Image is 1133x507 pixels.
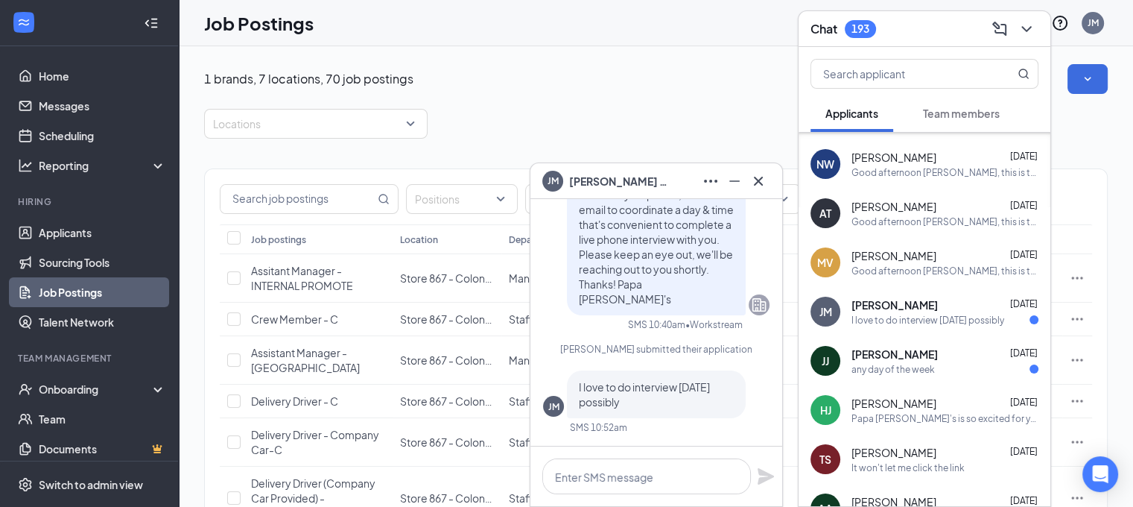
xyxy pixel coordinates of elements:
[509,271,575,285] span: Management
[851,445,936,460] span: [PERSON_NAME]
[509,435,533,449] span: Staff
[822,353,829,368] div: JJ
[18,158,33,173] svg: Analysis
[39,248,166,277] a: Sourcing Tools
[1010,495,1038,506] span: [DATE]
[39,382,153,397] div: Onboarding
[702,172,720,190] svg: Ellipses
[1010,347,1038,359] span: [DATE]
[685,318,743,331] span: • Workstream
[1070,312,1085,327] svg: Ellipses
[204,71,413,87] p: 1 brands, 7 locations, 70 job postings
[220,185,375,213] input: Search job postings
[400,353,523,367] span: Store 867 - Colonial Hgts.
[39,477,143,492] div: Switch to admin view
[39,404,166,434] a: Team
[726,172,743,190] svg: Minimize
[400,394,523,408] span: Store 867 - Colonial Hgts.
[400,435,523,449] span: Store 867 - Colonial Hgts.
[1018,20,1035,38] svg: ChevronDown
[579,380,710,409] span: I love to do interview [DATE] possibly
[509,233,561,246] div: Department
[810,21,837,37] h3: Chat
[757,467,775,485] svg: Plane
[1010,446,1038,457] span: [DATE]
[1070,271,1085,286] svg: Ellipses
[39,307,166,337] a: Talent Network
[851,396,936,411] span: [PERSON_NAME]
[251,394,338,408] span: Delivery Driver - C
[509,491,533,505] span: Staff
[39,91,166,121] a: Messages
[501,336,610,385] td: Management
[851,199,936,214] span: [PERSON_NAME]
[569,173,673,189] span: [PERSON_NAME] Maybush
[819,304,832,319] div: JM
[851,347,938,362] span: [PERSON_NAME]
[851,314,1004,327] div: I love to do interview [DATE] possibly
[811,60,988,88] input: Search applicant
[1070,435,1085,450] svg: Ellipses
[251,312,338,326] span: Crew Member - C
[509,353,575,367] span: Management
[39,277,166,307] a: Job Postings
[18,382,33,397] svg: UserCheck
[1070,394,1085,409] svg: Ellipses
[851,150,936,165] span: [PERSON_NAME]
[39,434,166,464] a: DocumentsCrown
[1051,14,1069,32] svg: QuestionInfo
[851,412,1038,425] div: Papa [PERSON_NAME]'s is so excited for you to join our team! Do you know anyone else who might be...
[988,17,1012,41] button: ComposeMessage
[817,255,834,270] div: MV
[851,297,938,312] span: [PERSON_NAME]
[39,218,166,248] a: Applicants
[251,233,306,246] div: Job postings
[393,385,501,418] td: Store 867 - Colonial Hgts.
[400,271,523,285] span: Store 867 - Colonial Hgts.
[251,264,353,292] span: Assitant Manager - INTERNAL PROMOTE
[251,428,379,456] span: Delivery Driver - Company Car-C
[851,265,1038,277] div: Good afternoon [PERSON_NAME], this is the General Manager of the [PERSON_NAME] located on the cam...
[991,20,1009,38] svg: ComposeMessage
[39,121,166,151] a: Scheduling
[851,363,935,376] div: any day of the week
[1080,72,1095,86] svg: SmallChevronDown
[1070,353,1085,368] svg: Ellipses
[144,16,159,31] svg: Collapse
[749,172,767,190] svg: Cross
[628,318,685,331] div: SMS 10:40am
[509,312,533,326] span: Staff
[501,418,610,467] td: Staff
[1010,249,1038,260] span: [DATE]
[851,215,1038,228] div: Good afternoon [PERSON_NAME], this is the General Manager of the [PERSON_NAME] located on the cam...
[1010,298,1038,309] span: [DATE]
[820,403,831,418] div: HJ
[579,113,734,306] span: Great news! You've moved on to "Application Review" stage. Assuming you'd be a good match for thi...
[816,157,834,171] div: NW
[699,169,723,193] button: Ellipses
[851,22,869,35] div: 193
[1067,64,1108,94] button: SmallChevronDown
[851,166,1038,179] div: Good afternoon [PERSON_NAME], this is the General Manager of the [PERSON_NAME] located on the cam...
[1070,491,1085,506] svg: Ellipses
[1088,16,1099,29] div: JM
[1010,200,1038,211] span: [DATE]
[1010,151,1038,162] span: [DATE]
[18,352,163,365] div: Team Management
[39,61,166,91] a: Home
[16,15,31,30] svg: WorkstreamLogo
[251,346,360,374] span: Assistant Manager - [GEOGRAPHIC_DATA]
[543,343,769,356] div: [PERSON_NAME] submitted their application
[851,462,965,474] div: It won't let me click the link
[825,107,878,120] span: Applicants
[501,385,610,418] td: Staff
[746,169,770,193] button: Cross
[378,193,390,205] svg: MagnifyingGlass
[393,303,501,336] td: Store 867 - Colonial Hgts.
[400,312,523,326] span: Store 867 - Colonial Hgts.
[501,303,610,336] td: Staff
[1082,456,1118,492] div: Open Intercom Messenger
[501,254,610,303] td: Management
[570,421,627,434] div: SMS 10:52am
